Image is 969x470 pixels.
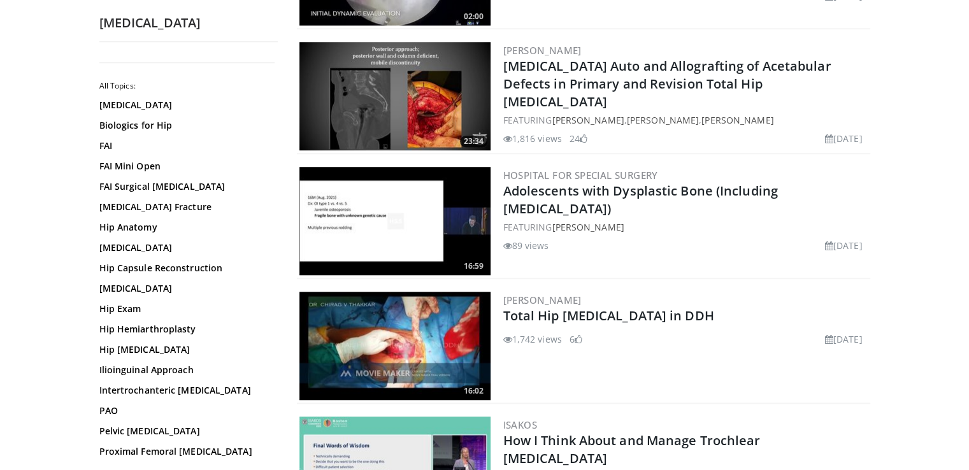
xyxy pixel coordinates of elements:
[570,132,587,145] li: 24
[460,260,487,272] span: 16:59
[503,239,549,252] li: 89 views
[99,404,271,417] a: PAO
[503,307,714,324] a: Total Hip [MEDICAL_DATA] in DDH
[552,221,624,233] a: [PERSON_NAME]
[627,114,699,126] a: [PERSON_NAME]
[99,282,271,295] a: [MEDICAL_DATA]
[99,15,278,31] h2: [MEDICAL_DATA]
[503,132,562,145] li: 1,816 views
[825,332,863,346] li: [DATE]
[299,167,491,275] a: 16:59
[99,81,275,91] h2: All Topics:
[99,221,271,234] a: Hip Anatomy
[460,11,487,22] span: 02:00
[503,44,582,57] a: [PERSON_NAME]
[99,364,271,376] a: Ilioinguinal Approach
[503,182,778,217] a: Adolescents with Dysplastic Bone (Including [MEDICAL_DATA])
[825,239,863,252] li: [DATE]
[99,343,271,356] a: Hip [MEDICAL_DATA]
[299,42,491,150] a: 23:34
[99,384,271,397] a: Intertrochanteric [MEDICAL_DATA]
[99,139,271,152] a: FAI
[552,114,624,126] a: [PERSON_NAME]
[503,418,537,431] a: ISAKOS
[99,262,271,274] a: Hip Capsule Reconstruction
[503,294,582,306] a: [PERSON_NAME]
[503,332,562,346] li: 1,742 views
[503,432,761,467] a: How I Think About and Manage Trochlear [MEDICAL_DATA]
[503,169,658,182] a: Hospital for Special Surgery
[299,167,491,275] img: 1169aa4c-5932-453b-a5cf-427751cb0d2f.300x170_q85_crop-smart_upscale.jpg
[460,136,487,147] span: 23:34
[460,385,487,397] span: 16:02
[99,241,271,254] a: [MEDICAL_DATA]
[99,180,271,193] a: FAI Surgical [MEDICAL_DATA]
[99,425,271,438] a: Pelvic [MEDICAL_DATA]
[299,42,491,150] img: fb9881c3-f5c3-4383-8534-a7910cb75aee.300x170_q85_crop-smart_upscale.jpg
[99,323,271,336] a: Hip Hemiarthroplasty
[701,114,773,126] a: [PERSON_NAME]
[503,113,868,127] div: FEATURING , ,
[99,119,271,132] a: Biologics for Hip
[299,292,491,400] img: 1f0443d6-9453-4781-9d76-5e11b258b138.300x170_q85_crop-smart_upscale.jpg
[99,303,271,315] a: Hip Exam
[99,445,271,458] a: Proximal Femoral [MEDICAL_DATA]
[299,292,491,400] a: 16:02
[570,332,582,346] li: 6
[503,57,831,110] a: [MEDICAL_DATA] Auto and Allografting of Acetabular Defects in Primary and Revision Total Hip [MED...
[99,201,271,213] a: [MEDICAL_DATA] Fracture
[99,160,271,173] a: FAI Mini Open
[99,99,271,111] a: [MEDICAL_DATA]
[825,132,863,145] li: [DATE]
[503,220,868,234] div: FEATURING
